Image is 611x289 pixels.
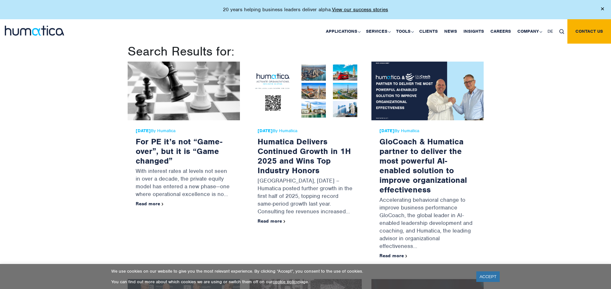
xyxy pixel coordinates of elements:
a: Applications [323,19,363,44]
a: News [441,19,460,44]
h1: Search Results for: [128,44,484,59]
img: arrowicon [284,220,285,223]
span: DE [547,29,553,34]
a: cookie policy [273,279,298,285]
img: search_icon [559,29,564,34]
a: Company [514,19,544,44]
a: For PE it’s not “Game-over”, but it is “Game changed” [136,136,222,166]
a: Careers [487,19,514,44]
a: Tools [393,19,416,44]
a: Humatica Delivers Continued Growth in 1H 2025 and Wins Top Industry Honors [258,136,351,175]
a: Insights [460,19,487,44]
span: By Humatica [136,128,232,133]
strong: [DATE] [258,128,273,133]
p: [GEOGRAPHIC_DATA], [DATE] – Humatica posted further growth in the first half of 2025, topping rec... [258,175,354,218]
p: Accelerating behavioral change to improve business performance GloCoach, the global leader in AI-... [379,194,476,253]
p: We use cookies on our website to give you the most relevant experience. By clicking “Accept”, you... [111,268,468,274]
a: Read more [136,201,164,207]
a: ACCEPT [476,271,500,282]
a: DE [544,19,556,44]
a: Contact us [567,19,611,44]
a: Read more [379,253,407,259]
a: Services [363,19,393,44]
strong: [DATE] [379,128,395,133]
img: GloCoach & Humatica partner to deliver the most powerful AI-enabled solution to improve organizat... [371,62,484,120]
a: Read more [258,218,285,224]
img: For PE it’s not “Game-over”, but it is “Game changed” [128,62,240,120]
a: Clients [416,19,441,44]
span: By Humatica [258,128,354,133]
a: GloCoach & Humatica partner to deliver the most powerful AI-enabled solution to improve organizat... [379,136,467,195]
a: View our success stories [332,6,388,13]
p: 20 years helping business leaders deliver alpha. [223,6,388,13]
img: logo [5,26,64,36]
span: By Humatica [379,128,476,133]
strong: [DATE] [136,128,151,133]
p: With interest rates at levels not seen in over a decade, the private equity model has entered a n... [136,166,232,201]
p: You can find out more about which cookies we are using or switch them off on our page. [111,279,468,285]
img: arrowicon [162,203,164,206]
img: Humatica Delivers Continued Growth in 1H 2025 and Wins Top Industry Honors [250,62,362,120]
img: arrowicon [405,255,407,258]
